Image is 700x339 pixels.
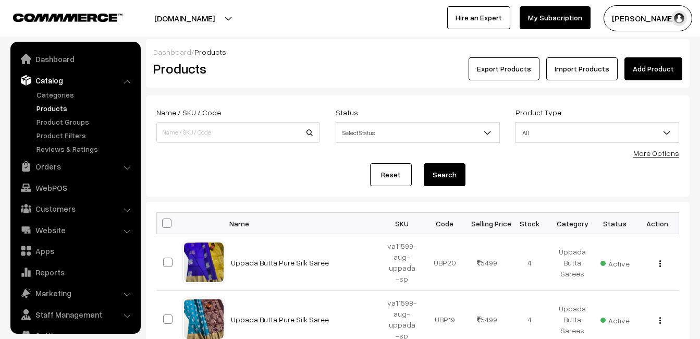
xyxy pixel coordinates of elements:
[604,5,692,31] button: [PERSON_NAME]
[156,107,221,118] label: Name / SKU / Code
[633,149,679,158] a: More Options
[34,116,137,127] a: Product Groups
[447,6,510,29] a: Hire an Expert
[194,47,226,56] span: Products
[156,122,320,143] input: Name / SKU / Code
[381,213,424,234] th: SKU
[466,213,509,234] th: Selling Price
[423,213,466,234] th: Code
[624,57,682,80] a: Add Product
[594,213,636,234] th: Status
[34,130,137,141] a: Product Filters
[13,157,137,176] a: Orders
[13,305,137,324] a: Staff Management
[424,163,465,186] button: Search
[118,5,251,31] button: [DOMAIN_NAME]
[516,124,679,142] span: All
[153,47,191,56] a: Dashboard
[13,199,137,218] a: Customers
[34,89,137,100] a: Categories
[13,284,137,302] a: Marketing
[13,71,137,90] a: Catalog
[336,124,499,142] span: Select Status
[671,10,687,26] img: user
[13,178,137,197] a: WebPOS
[636,213,679,234] th: Action
[509,234,551,291] td: 4
[34,143,137,154] a: Reviews & Ratings
[153,60,319,77] h2: Products
[231,315,329,324] a: Uppada Butta Pure Silk Saree
[34,103,137,114] a: Products
[13,241,137,260] a: Apps
[466,234,509,291] td: 5499
[515,107,561,118] label: Product Type
[13,50,137,68] a: Dashboard
[600,256,630,269] span: Active
[509,213,551,234] th: Stock
[551,213,594,234] th: Category
[13,221,137,239] a: Website
[13,10,104,23] a: COMMMERCE
[520,6,591,29] a: My Subscription
[551,234,594,291] td: Uppada Butta Sarees
[13,263,137,282] a: Reports
[659,317,661,324] img: Menu
[381,234,424,291] td: va11599-aug-uppada-sp
[336,107,358,118] label: Status
[423,234,466,291] td: UBP20
[13,14,122,21] img: COMMMERCE
[370,163,412,186] a: Reset
[469,57,539,80] button: Export Products
[225,213,381,234] th: Name
[600,312,630,326] span: Active
[659,260,661,267] img: Menu
[231,258,329,267] a: Uppada Butta Pure Silk Saree
[153,46,682,57] div: /
[546,57,618,80] a: Import Products
[515,122,679,143] span: All
[336,122,499,143] span: Select Status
